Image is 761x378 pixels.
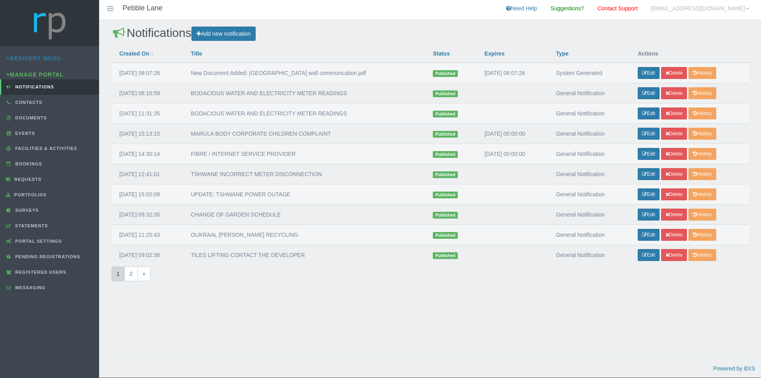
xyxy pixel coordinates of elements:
td: CHANGE OF GARDEN SCHEDULE [183,205,425,225]
span: Notifications [13,84,54,89]
a: Manage Portal [6,71,64,78]
span: Requests [12,177,42,182]
td: [DATE] 11:31:35 [111,104,183,124]
td: BODACIOUS WATER AND ELECTRICITY METER READINGS [183,83,425,104]
td: General Notification [548,144,630,164]
a: » [138,267,151,281]
td: TILES LIFTING CONTACT THE DEVELOPER [183,245,425,265]
a: Edit [638,87,660,99]
a: Edit [638,168,660,180]
a: History [688,229,716,241]
td: [DATE] 12:41:01 [111,164,183,184]
a: History [688,128,716,140]
span: Published [433,192,458,198]
a: Delete [661,188,687,200]
td: General Notification [548,83,630,104]
span: Portfolios [12,192,47,197]
a: Delete [661,67,687,79]
td: [DATE] 09:02:36 [111,245,183,265]
a: Expires [484,50,505,57]
span: Published [433,131,458,138]
td: BODACIOUS WATER AND ELECTRICITY METER READINGS [183,104,425,124]
a: Delete [661,249,687,261]
a: Delete [661,87,687,99]
td: [DATE] 08:07:26 [111,63,183,83]
span: Registered Users [13,270,66,274]
td: [DATE] 08:16:59 [111,83,183,104]
a: Edit [638,249,660,261]
span: Portal Settings [13,239,62,244]
span: Published [433,151,458,158]
span: Actions [638,50,658,57]
a: Edit [638,107,660,119]
a: Resident Menu [6,55,61,61]
td: [DATE] 15:13:15 [111,124,183,144]
a: History [688,67,716,79]
td: [DATE] 00:00:00 [476,124,548,144]
a: Edit [638,188,660,200]
span: 1 [111,267,125,281]
span: Published [433,252,458,259]
a: Delete [661,107,687,119]
td: [DATE] 00:00:00 [476,144,548,164]
span: Published [433,70,458,77]
a: Delete [661,229,687,241]
td: [DATE] 14:30:14 [111,144,183,164]
a: Type [556,50,569,57]
span: Facilities & Activities [13,146,77,151]
td: [DATE] 08:07:26 [476,63,548,83]
a: 2 [124,267,138,281]
a: Edit [638,67,660,79]
a: Edit [638,209,660,221]
span: Messaging [13,285,46,290]
span: Published [433,232,458,239]
span: Bookings [13,161,42,166]
a: Delete [661,128,687,140]
a: Powered by BXS [713,365,755,372]
span: Published [433,111,458,117]
a: Delete [661,148,687,160]
a: Title [191,50,202,57]
td: UPDATE: TSHWANE POWER OUTAGE [183,184,425,205]
span: Pending Registrations [13,254,80,259]
a: History [688,188,716,200]
td: [DATE] 09:32:35 [111,205,183,225]
a: History [688,107,716,119]
span: Contacts [13,100,42,105]
a: Created On [119,50,149,57]
a: Status [433,50,450,57]
span: Statements [13,223,48,228]
td: OUKRAAL [PERSON_NAME] RECYCLING [183,225,425,245]
a: Add new notification [191,27,256,41]
td: General Notification [548,104,630,124]
a: Edit [638,128,660,140]
td: General Notification [548,245,630,265]
td: General Notification [548,164,630,184]
a: Edit [638,148,660,160]
a: History [688,209,716,221]
h4: Pebble Lane [122,4,163,12]
a: History [688,168,716,180]
td: FIBRE / INTERNET SERVICE PROVIDER [183,144,425,164]
h2: Notifications [111,26,749,41]
td: MARULA BODY CORPORATE CHILDREN COMPLAINT [183,124,425,144]
td: New Document Added: [GEOGRAPHIC_DATA] wall communication.pdf [183,63,425,83]
a: Delete [661,209,687,221]
span: Published [433,90,458,97]
td: [DATE] 15:55:08 [111,184,183,205]
span: Documents [13,115,47,120]
a: History [688,249,716,261]
a: History [688,148,716,160]
td: System Generated [548,63,630,83]
span: Published [433,212,458,219]
td: General Notification [548,205,630,225]
td: [DATE] 11:25:43 [111,225,183,245]
a: Delete [661,168,687,180]
td: General Notification [548,225,630,245]
td: General Notification [548,124,630,144]
a: History [688,87,716,99]
td: TSHWANE INCORRECT METER DISCONNECTION [183,164,425,184]
span: Surveys [13,208,39,213]
span: Events [13,131,35,136]
a: Edit [638,229,660,241]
